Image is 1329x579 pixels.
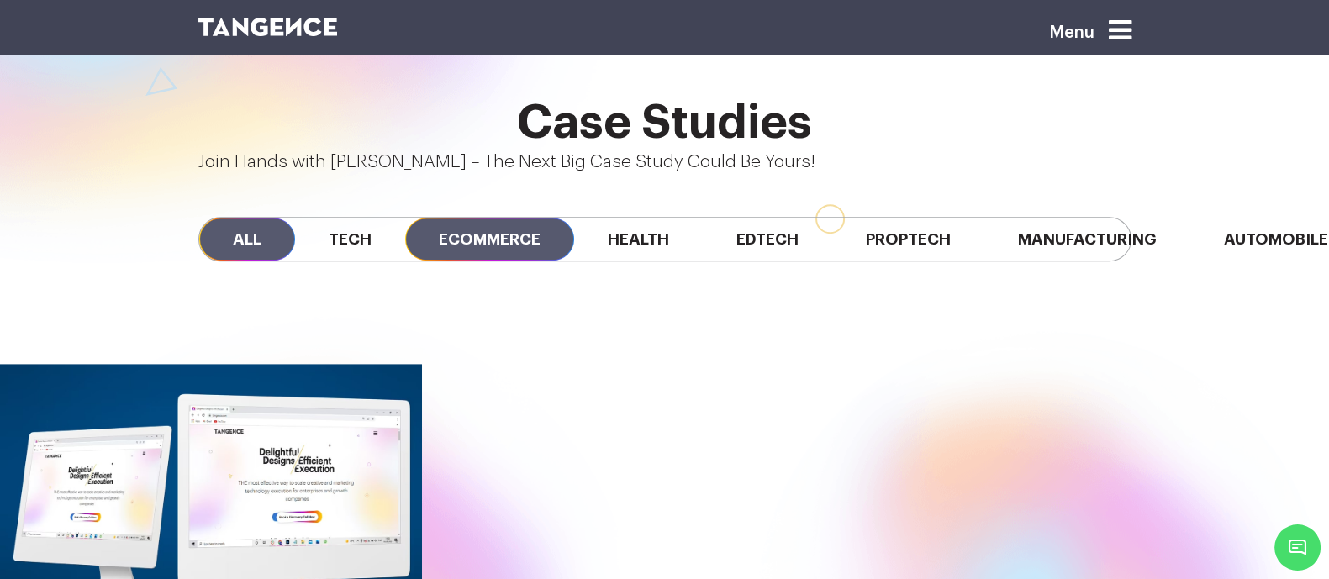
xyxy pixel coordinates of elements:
[198,97,1131,149] h2: Case Studies
[832,218,984,261] span: Proptech
[703,218,832,261] span: Edtech
[405,218,574,261] span: Ecommerce
[199,218,295,261] span: All
[198,18,338,36] img: logo SVG
[1274,524,1321,571] span: Chat Widget
[295,218,405,261] span: Tech
[574,218,703,261] span: Health
[198,149,1131,176] p: Join Hands with [PERSON_NAME] – The Next Big Case Study Could Be Yours!
[984,218,1190,261] span: Manufacturing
